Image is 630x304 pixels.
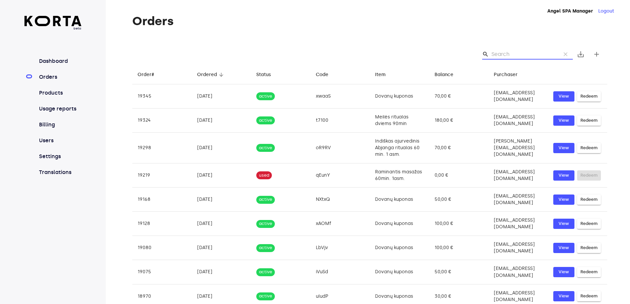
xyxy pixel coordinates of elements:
[132,109,192,133] td: 19324
[370,188,429,212] td: Dovanų kuponas
[488,260,548,284] td: [EMAIL_ADDRESS][DOMAIN_NAME]
[553,91,574,102] button: View
[557,93,571,100] span: View
[132,188,192,212] td: 19168
[192,260,251,284] td: [DATE]
[132,163,192,188] td: 19219
[311,163,370,188] td: qEunY
[553,243,574,253] button: View
[370,163,429,188] td: Raminantis masažas 60min. 1asm.
[553,170,574,181] button: View
[573,46,589,62] button: Export
[577,143,601,153] button: Redeem
[429,133,489,163] td: 70,00 €
[488,84,548,109] td: [EMAIL_ADDRESS][DOMAIN_NAME]
[488,212,548,236] td: [EMAIL_ADDRESS][DOMAIN_NAME]
[580,244,598,252] span: Redeem
[192,109,251,133] td: [DATE]
[370,236,429,260] td: Dovanų kuponas
[370,84,429,109] td: Dovanų kuponas
[311,236,370,260] td: LbVjv
[375,71,394,79] span: Item
[429,84,489,109] td: 70,00 €
[38,57,82,65] a: Dashboard
[598,8,614,15] button: Logout
[553,219,574,229] button: View
[370,260,429,284] td: Dovanų kuponas
[256,117,275,124] span: active
[429,109,489,133] td: 180,00 €
[24,16,82,26] img: Korta
[429,260,489,284] td: 50,00 €
[316,71,328,79] div: Code
[24,26,82,31] span: beta
[547,8,593,14] strong: Angel SPA Manager
[557,117,571,124] span: View
[577,115,601,126] button: Redeem
[311,212,370,236] td: xAOMf
[494,71,518,79] div: Purchaser
[256,172,272,179] span: used
[491,49,556,60] input: Search
[197,71,226,79] span: Ordered
[256,245,275,251] span: active
[132,212,192,236] td: 19128
[256,145,275,151] span: active
[256,71,271,79] div: Status
[370,212,429,236] td: Dovanų kuponas
[311,133,370,163] td: oR9RV
[580,268,598,276] span: Redeem
[24,16,82,31] a: beta
[132,236,192,260] td: 19080
[553,143,574,153] a: View
[311,84,370,109] td: xwaaS
[375,71,386,79] div: Item
[218,72,224,78] span: arrow_downward
[577,91,601,102] button: Redeem
[429,212,489,236] td: 100,00 €
[580,117,598,124] span: Redeem
[316,71,337,79] span: Code
[132,15,607,28] h1: Orders
[557,268,571,276] span: View
[557,220,571,228] span: View
[577,50,585,58] span: save_alt
[553,291,574,301] button: View
[311,260,370,284] td: iVuSd
[488,109,548,133] td: [EMAIL_ADDRESS][DOMAIN_NAME]
[589,46,605,62] button: Create new gift card
[370,109,429,133] td: Meilės ritualas dviems 90min
[192,84,251,109] td: [DATE]
[192,212,251,236] td: [DATE]
[577,243,601,253] button: Redeem
[577,291,601,301] button: Redeem
[429,163,489,188] td: 0,00 €
[557,244,571,252] span: View
[132,84,192,109] td: 19345
[580,292,598,300] span: Redeem
[197,71,217,79] div: Ordered
[435,71,453,79] div: Balance
[577,219,601,229] button: Redeem
[553,195,574,205] button: View
[256,269,275,275] span: active
[311,109,370,133] td: t7100
[553,115,574,126] button: View
[38,121,82,129] a: Billing
[311,188,370,212] td: NXtxQ
[256,196,275,203] span: active
[370,133,429,163] td: Indiškas ajurvedinis Abjanga ritualas 60 min. 1 asm.
[580,144,598,152] span: Redeem
[192,133,251,163] td: [DATE]
[435,71,462,79] span: Balance
[38,137,82,145] a: Users
[138,71,163,79] span: Order#
[38,89,82,97] a: Products
[132,260,192,284] td: 19075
